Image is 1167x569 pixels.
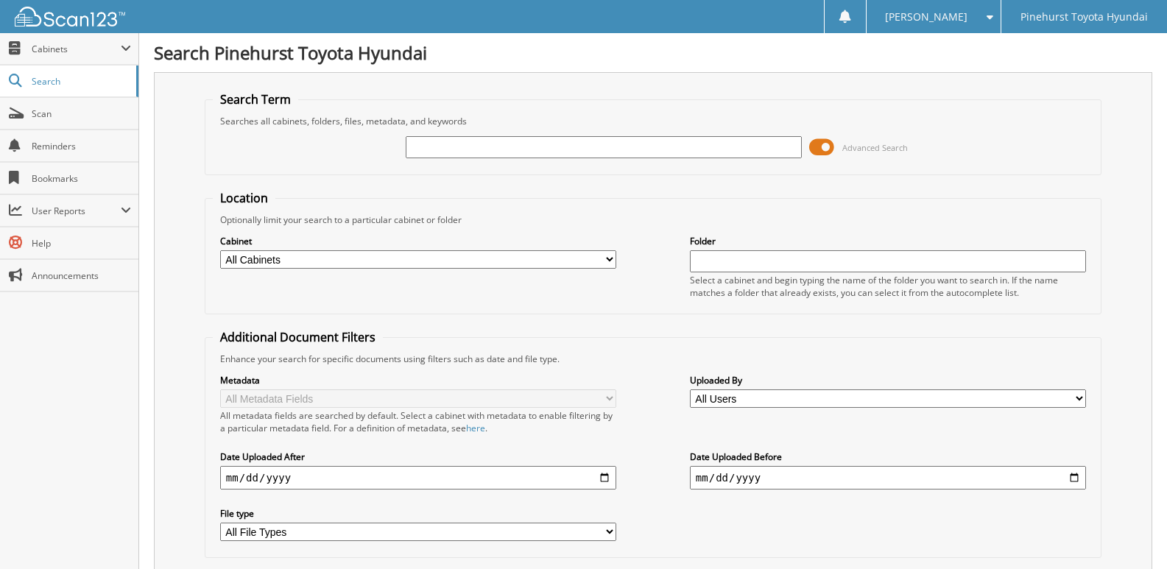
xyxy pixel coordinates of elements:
label: File type [220,507,616,520]
span: Cabinets [32,43,121,55]
label: Metadata [220,374,616,386]
span: User Reports [32,205,121,217]
label: Uploaded By [690,374,1086,386]
span: Advanced Search [842,142,908,153]
span: Reminders [32,140,131,152]
img: scan123-logo-white.svg [15,7,125,26]
h1: Search Pinehurst Toyota Hyundai [154,40,1152,65]
label: Folder [690,235,1086,247]
label: Date Uploaded Before [690,450,1086,463]
label: Cabinet [220,235,616,247]
span: [PERSON_NAME] [885,13,967,21]
span: Search [32,75,129,88]
div: Enhance your search for specific documents using filters such as date and file type. [213,353,1093,365]
span: Pinehurst Toyota Hyundai [1020,13,1148,21]
span: Announcements [32,269,131,282]
input: end [690,466,1086,490]
span: Help [32,237,131,250]
label: Date Uploaded After [220,450,616,463]
input: start [220,466,616,490]
a: here [466,422,485,434]
div: All metadata fields are searched by default. Select a cabinet with metadata to enable filtering b... [220,409,616,434]
span: Scan [32,107,131,120]
div: Select a cabinet and begin typing the name of the folder you want to search in. If the name match... [690,274,1086,299]
legend: Location [213,190,275,206]
span: Bookmarks [32,172,131,185]
legend: Search Term [213,91,298,107]
div: Optionally limit your search to a particular cabinet or folder [213,213,1093,226]
legend: Additional Document Filters [213,329,383,345]
div: Searches all cabinets, folders, files, metadata, and keywords [213,115,1093,127]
